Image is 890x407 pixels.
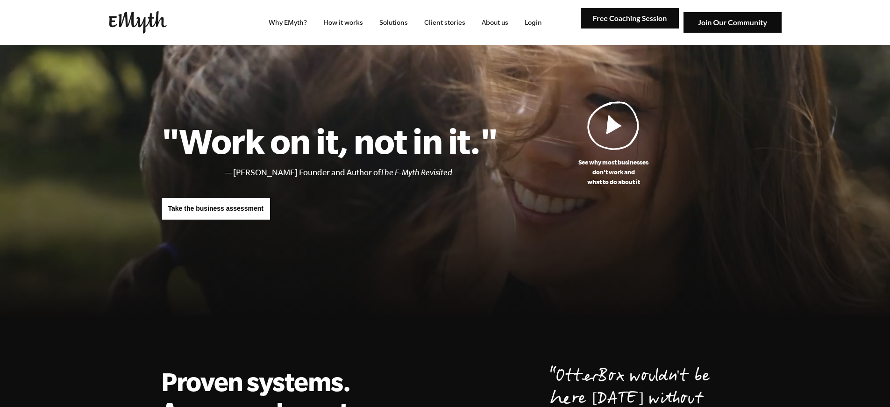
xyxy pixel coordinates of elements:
img: Play Video [587,101,640,150]
p: See why most businesses don't work and what to do about it [498,157,729,187]
img: Join Our Community [684,12,782,33]
a: Take the business assessment [161,198,271,220]
span: Take the business assessment [168,205,263,212]
iframe: Chat Widget [843,362,890,407]
a: See why most businessesdon't work andwhat to do about it [498,101,729,187]
h1: "Work on it, not in it." [161,120,498,161]
li: [PERSON_NAME] Founder and Author of [233,166,498,179]
img: Free Coaching Session [581,8,679,29]
img: EMyth [109,11,167,34]
i: The E-Myth Revisited [380,168,452,177]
